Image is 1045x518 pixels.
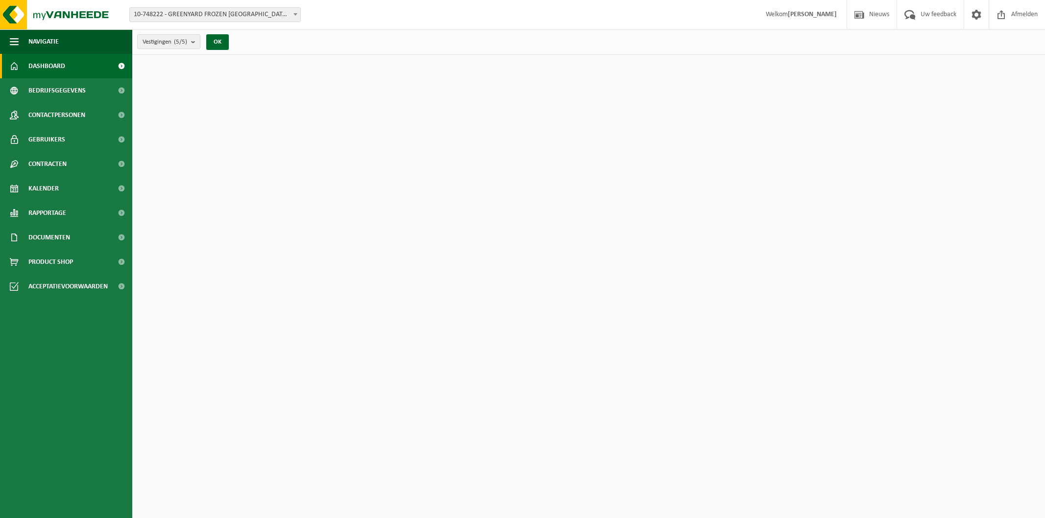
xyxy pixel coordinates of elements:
[28,54,65,78] span: Dashboard
[28,78,86,103] span: Bedrijfsgegevens
[129,7,301,22] span: 10-748222 - GREENYARD FROZEN BELGIUM NV - WESTROZEBEKE
[206,34,229,50] button: OK
[174,39,187,45] count: (5/5)
[28,201,66,225] span: Rapportage
[137,34,200,49] button: Vestigingen(5/5)
[130,8,300,22] span: 10-748222 - GREENYARD FROZEN BELGIUM NV - WESTROZEBEKE
[28,225,70,250] span: Documenten
[28,274,108,299] span: Acceptatievoorwaarden
[28,103,85,127] span: Contactpersonen
[28,176,59,201] span: Kalender
[28,127,65,152] span: Gebruikers
[28,29,59,54] span: Navigatie
[143,35,187,49] span: Vestigingen
[28,152,67,176] span: Contracten
[788,11,837,18] strong: [PERSON_NAME]
[28,250,73,274] span: Product Shop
